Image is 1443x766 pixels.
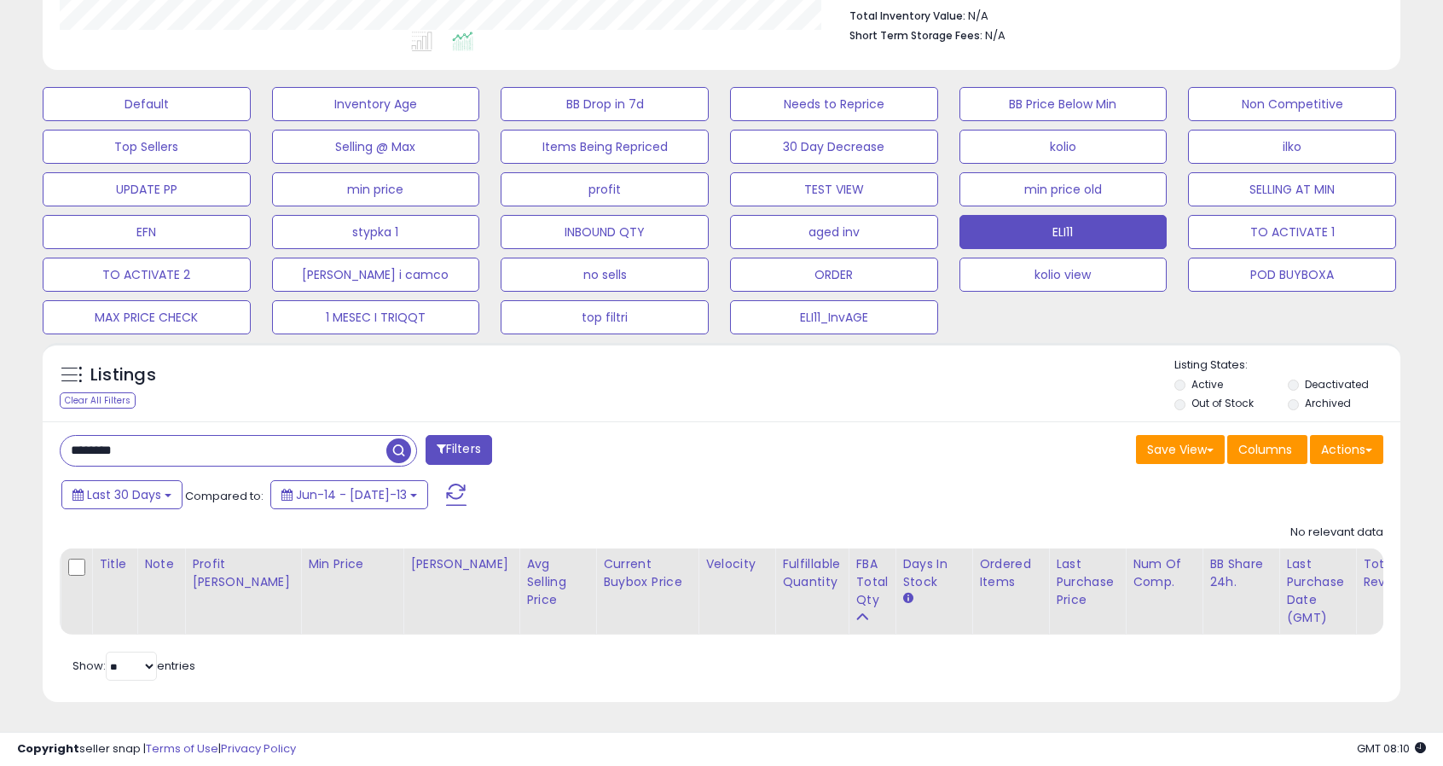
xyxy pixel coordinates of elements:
div: Num of Comp. [1133,555,1195,591]
button: Default [43,87,251,121]
button: EFN [43,215,251,249]
div: Profit [PERSON_NAME] [192,555,293,591]
div: Fulfillable Quantity [782,555,841,591]
span: 2025-08-13 08:10 GMT [1357,740,1426,757]
button: BB Drop in 7d [501,87,709,121]
button: Actions [1310,435,1383,464]
label: Active [1191,377,1223,392]
button: Filters [426,435,492,465]
button: Selling @ Max [272,130,480,164]
button: ELI11 [959,215,1168,249]
div: Avg Selling Price [526,555,588,609]
b: Short Term Storage Fees: [849,28,982,43]
button: TO ACTIVATE 2 [43,258,251,292]
b: Total Inventory Value: [849,9,965,23]
button: ORDER [730,258,938,292]
div: Last Purchase Price [1056,555,1118,609]
button: kolio view [959,258,1168,292]
span: Show: entries [72,658,195,674]
button: INBOUND QTY [501,215,709,249]
button: Columns [1227,435,1307,464]
button: Save View [1136,435,1225,464]
button: Jun-14 - [DATE]-13 [270,480,428,509]
button: min price old [959,172,1168,206]
button: profit [501,172,709,206]
div: Velocity [705,555,768,573]
button: [PERSON_NAME] i camco [272,258,480,292]
div: Min Price [308,555,396,573]
div: No relevant data [1290,525,1383,541]
button: UPDATE PP [43,172,251,206]
button: TO ACTIVATE 1 [1188,215,1396,249]
label: Archived [1305,396,1351,410]
div: seller snap | | [17,741,296,757]
p: Listing States: [1174,357,1400,374]
div: Last Purchase Date (GMT) [1286,555,1348,627]
label: Out of Stock [1191,396,1254,410]
strong: Copyright [17,740,79,757]
button: top filtri [501,300,709,334]
button: BB Price Below Min [959,87,1168,121]
button: Top Sellers [43,130,251,164]
button: Needs to Reprice [730,87,938,121]
button: stypka 1 [272,215,480,249]
button: SELLING AT MIN [1188,172,1396,206]
button: 1 MESEC I TRIQQT [272,300,480,334]
small: Days In Stock. [902,591,913,606]
button: ilko [1188,130,1396,164]
span: Jun-14 - [DATE]-13 [296,486,407,503]
button: Items Being Repriced [501,130,709,164]
div: Current Buybox Price [603,555,691,591]
button: Last 30 Days [61,480,183,509]
div: FBA Total Qty [855,555,888,609]
button: POD BUYBOXA [1188,258,1396,292]
span: N/A [985,27,1005,44]
div: Clear All Filters [60,392,136,409]
a: Privacy Policy [221,740,296,757]
div: Ordered Items [979,555,1041,591]
button: no sells [501,258,709,292]
button: aged inv [730,215,938,249]
span: Last 30 Days [87,486,161,503]
button: ELI11_InvAGE [730,300,938,334]
div: Days In Stock [902,555,965,591]
div: Title [99,555,130,573]
button: kolio [959,130,1168,164]
div: Note [144,555,177,573]
a: Terms of Use [146,740,218,757]
label: Deactivated [1305,377,1369,392]
h5: Listings [90,363,156,387]
button: MAX PRICE CHECK [43,300,251,334]
div: Total Rev. [1363,555,1425,591]
span: Compared to: [185,488,264,504]
button: 30 Day Decrease [730,130,938,164]
button: Inventory Age [272,87,480,121]
li: N/A [849,4,1371,25]
button: min price [272,172,480,206]
div: [PERSON_NAME] [410,555,512,573]
span: Columns [1238,441,1292,458]
div: BB Share 24h. [1209,555,1272,591]
button: TEST VIEW [730,172,938,206]
button: Non Competitive [1188,87,1396,121]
